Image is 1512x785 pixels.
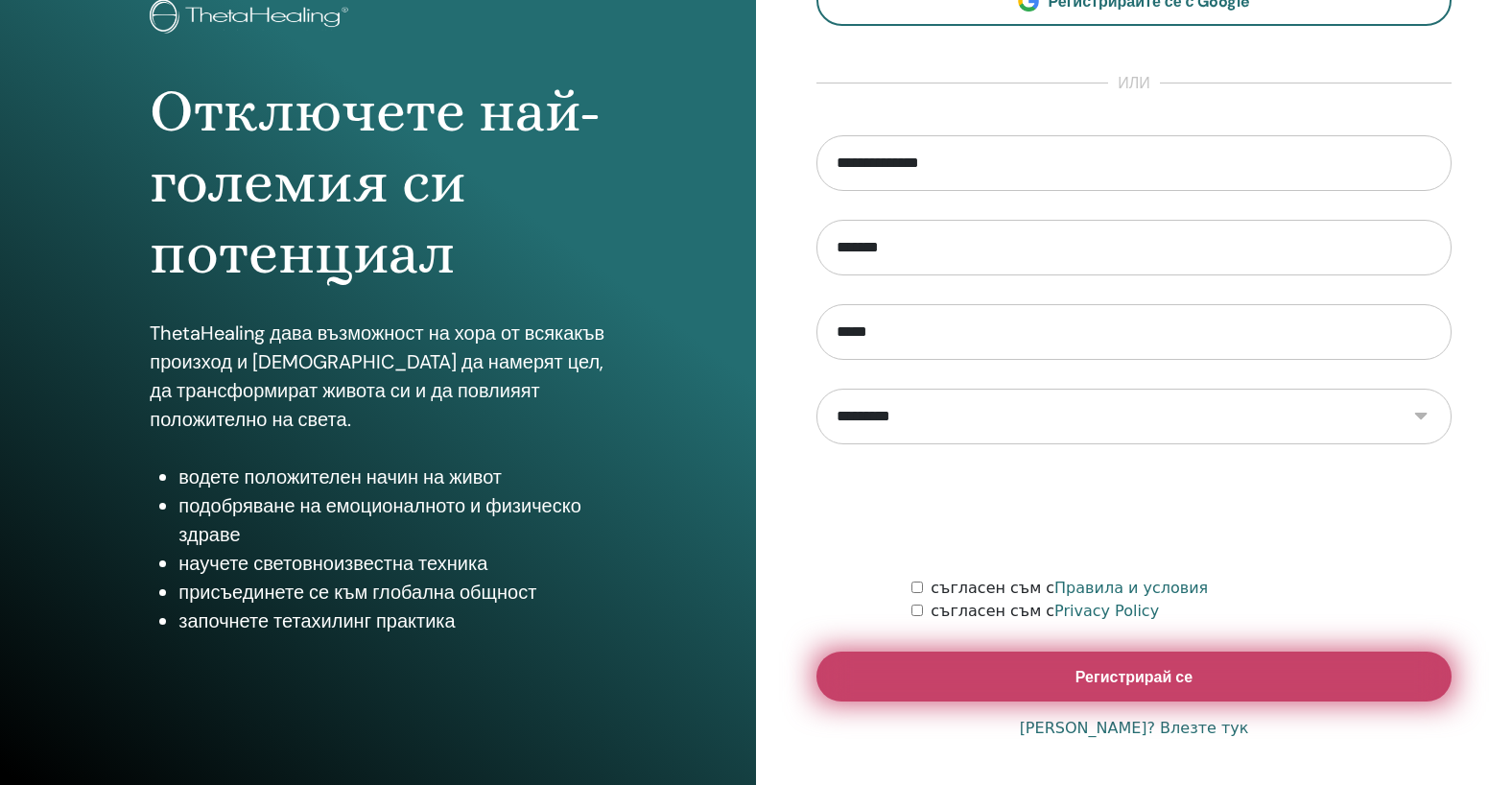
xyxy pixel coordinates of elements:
[178,549,605,578] li: научете световноизвестна техника
[816,652,1452,702] button: Регистрирай се
[1054,602,1159,620] a: Privacy Policy
[150,76,605,290] h1: Отключете най-големия си потенциал
[931,600,1159,623] label: съгласен съм с
[1054,579,1208,597] a: Правила и условия
[178,491,605,549] li: подобряване на емоционалното и физическо здраве
[1075,667,1193,687] span: Регистрирай се
[178,607,605,635] li: започнете тетахилинг практика
[1020,717,1249,740] a: [PERSON_NAME]? Влезте тук
[178,463,605,491] li: водете положителен начин на живот
[150,319,605,434] p: ThetaHealing дава възможност на хора от всякакъв произход и [DEMOGRAPHIC_DATA] да намерят цел, да...
[988,473,1280,548] iframe: reCAPTCHA
[1108,72,1160,95] span: или
[178,578,605,607] li: присъединете се към глобална общност
[931,577,1208,600] label: съгласен съм с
